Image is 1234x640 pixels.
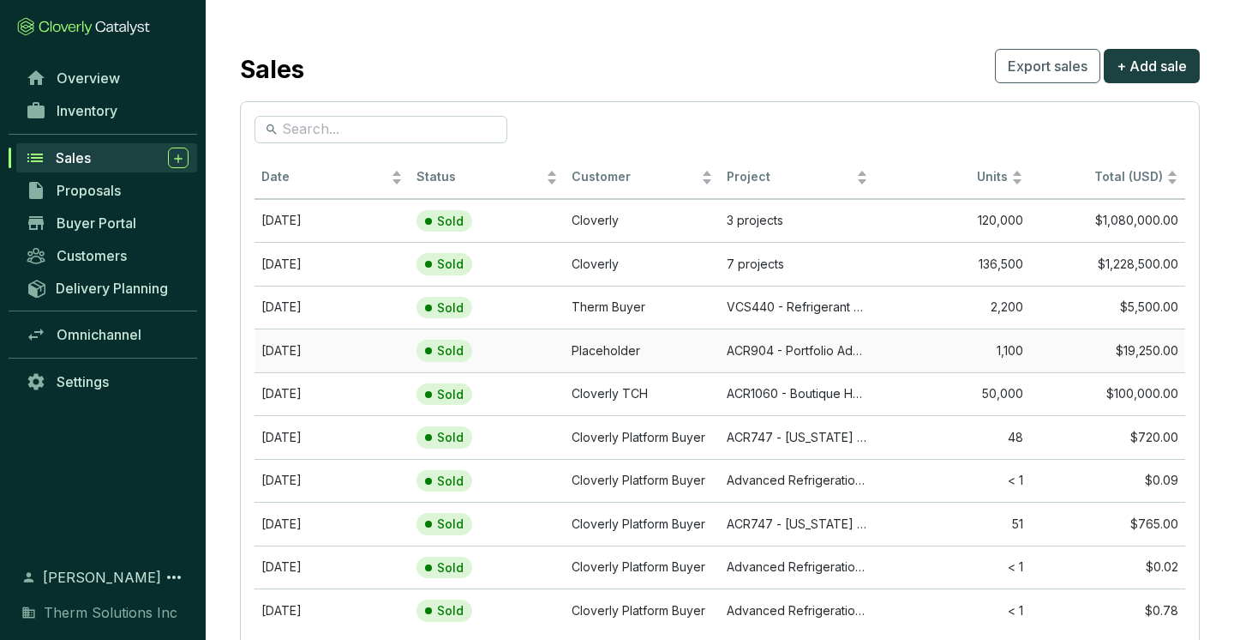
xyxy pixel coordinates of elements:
td: Jul 18 2025 [255,329,410,372]
a: Omnichannel [17,320,197,349]
span: Omnichannel [57,326,141,343]
td: VCS440 - Refrigerant Leak Avoidance [720,286,875,329]
td: Cloverly TCH [565,372,720,416]
a: Inventory [17,96,197,125]
td: Jul 08 2025 [255,372,410,416]
td: $19,250.00 [1030,329,1185,372]
td: Jan 26 2024 [255,459,410,503]
td: $0.09 [1030,459,1185,503]
a: Customers [17,241,197,270]
td: < 1 [875,589,1030,632]
td: $720.00 [1030,415,1185,459]
p: Sold [437,474,464,489]
td: Cloverly Platform Buyer [565,415,720,459]
td: 2,200 [875,286,1030,329]
span: [PERSON_NAME] [43,567,161,588]
td: $0.02 [1030,546,1185,589]
a: Buyer Portal [17,208,197,238]
td: Cloverly [565,199,720,243]
td: Jan 01 2024 [255,589,410,632]
p: Sold [437,387,464,402]
td: 48 [875,415,1030,459]
span: Customer [572,169,698,185]
td: Apr 03 2025 [255,502,410,546]
button: Export sales [995,49,1100,83]
h2: Sales [240,51,304,88]
p: Sold [437,516,464,532]
a: Delivery Planning [17,274,197,302]
a: Settings [17,367,197,396]
a: Proposals [17,176,197,205]
td: < 1 [875,459,1030,503]
td: Aug 11 2025 [255,286,410,329]
span: Date [261,169,387,185]
td: 120,000 [875,199,1030,243]
td: Advanced Refrigeration - ARS2019001 [720,546,875,589]
td: 3 projects [720,199,875,243]
span: Total (USD) [1094,169,1163,184]
th: Units [875,157,1030,199]
span: Customers [57,247,127,264]
td: $100,000.00 [1030,372,1185,416]
td: Apr 25 2023 [255,242,410,286]
span: Export sales [1008,56,1087,76]
a: Overview [17,63,197,93]
td: Therm Buyer [565,286,720,329]
span: Therm Solutions Inc [44,602,177,623]
td: 51 [875,502,1030,546]
span: Sales [56,149,91,166]
td: $1,228,500.00 [1030,242,1185,286]
th: Project [720,157,875,199]
td: $5,500.00 [1030,286,1185,329]
span: Proposals [57,182,121,199]
span: Inventory [57,102,117,119]
td: ACR904 - Portfolio Advanced Refrigeration [720,329,875,372]
td: Cloverly Platform Buyer [565,546,720,589]
td: Advanced Refrigeration - ARS2019001 [720,589,875,632]
span: Overview [57,69,120,87]
th: Customer [565,157,720,199]
th: Date [255,157,410,199]
p: Sold [437,603,464,619]
td: Cloverly Platform Buyer [565,589,720,632]
td: Cloverly [565,242,720,286]
td: Placeholder [565,329,720,372]
button: + Add sale [1104,49,1200,83]
td: ACR747 - New York Advanced Refrigeration [720,502,875,546]
span: Buyer Portal [57,214,136,232]
td: Cloverly Platform Buyer [565,502,720,546]
td: ACR747 - New York Advanced Refrigeration [720,415,875,459]
span: Status [416,169,542,185]
p: Sold [437,560,464,576]
th: Status [410,157,565,199]
td: 1,100 [875,329,1030,372]
a: Sales [16,143,197,172]
span: Units [882,169,1008,185]
span: + Add sale [1117,56,1187,76]
td: 50,000 [875,372,1030,416]
span: Project [727,169,853,185]
span: Settings [57,373,109,390]
td: 7 projects [720,242,875,286]
td: < 1 [875,546,1030,589]
td: ACR1060 - Boutique HFC Refrigerant Reclaim [720,372,875,416]
td: Mar 20 2024 [255,199,410,243]
td: $0.78 [1030,589,1185,632]
span: Delivery Planning [56,280,168,297]
p: Sold [437,343,464,359]
td: Jan 25 2024 [255,546,410,589]
td: Advanced Refrigeration - ARS2019001 [720,459,875,503]
p: Sold [437,257,464,272]
input: Search... [282,120,482,139]
p: Sold [437,430,464,445]
td: $765.00 [1030,502,1185,546]
p: Sold [437,300,464,316]
td: Jul 01 2025 [255,415,410,459]
td: $1,080,000.00 [1030,199,1185,243]
p: Sold [437,214,464,229]
td: Cloverly Platform Buyer [565,459,720,503]
td: 136,500 [875,242,1030,286]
